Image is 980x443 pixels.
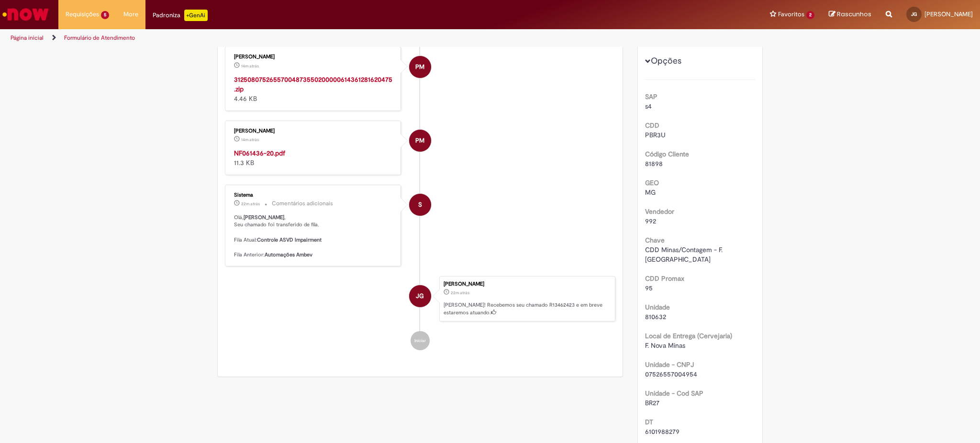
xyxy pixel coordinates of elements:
span: PM [415,129,424,152]
li: JOYCE GONCALVES [225,276,615,322]
span: F. Nova Minas [645,341,685,350]
b: Unidade - CNPJ [645,360,694,369]
b: Código Cliente [645,150,689,158]
div: [PERSON_NAME] [444,281,610,287]
div: Padroniza [153,10,208,21]
p: +GenAi [184,10,208,21]
time: 29/08/2025 13:40:25 [241,63,259,69]
span: 14m atrás [241,137,259,143]
b: Unidade - Cod SAP [645,389,703,398]
b: SAP [645,92,657,101]
b: Chave [645,236,665,244]
b: Unidade [645,303,670,311]
span: 5 [101,11,109,19]
span: 81898 [645,159,663,168]
a: Formulário de Atendimento [64,34,135,42]
span: [PERSON_NAME] [924,10,973,18]
div: 4.46 KB [234,75,393,103]
div: 11.3 KB [234,148,393,167]
time: 29/08/2025 13:32:13 [241,201,260,207]
a: 31250807526557004873550200000614361281620475.zip [234,75,392,93]
span: 810632 [645,312,666,321]
span: Rascunhos [837,10,871,19]
span: BR27 [645,399,659,407]
span: PBR3U [645,131,666,139]
span: JG [416,285,424,308]
div: Sistema [234,192,393,198]
b: Automações Ambev [265,251,312,258]
div: [PERSON_NAME] [234,128,393,134]
a: Rascunhos [829,10,871,19]
span: s4 [645,102,652,111]
span: MG [645,188,656,197]
span: S [418,193,422,216]
span: 6101988279 [645,427,679,436]
span: CDD Minas/Contagem - F. [GEOGRAPHIC_DATA] [645,245,724,264]
span: 2 [806,11,814,19]
b: Local de Entrega (Cervejaria) [645,332,732,340]
small: Comentários adicionais [272,199,333,208]
span: JG [911,11,917,17]
b: GEO [645,178,659,187]
span: Requisições [66,10,99,19]
b: [PERSON_NAME] [244,214,284,221]
a: Página inicial [11,34,44,42]
div: JOYCE GONCALVES [409,285,431,307]
b: CDD Promax [645,274,684,283]
div: Paola Machado [409,130,431,152]
b: Vendedor [645,207,674,216]
div: [PERSON_NAME] [234,54,393,60]
p: [PERSON_NAME]! Recebemos seu chamado R13462423 e em breve estaremos atuando. [444,301,610,316]
img: ServiceNow [1,5,50,24]
ul: Trilhas de página [7,29,646,47]
b: DT [645,418,653,426]
time: 29/08/2025 13:32:11 [451,290,469,296]
span: 22m atrás [451,290,469,296]
span: 07526557004954 [645,370,697,378]
span: 95 [645,284,653,292]
b: CDD [645,121,659,130]
span: PM [415,55,424,78]
span: Favoritos [778,10,804,19]
p: Olá, , Seu chamado foi transferido de fila. Fila Atual: Fila Anterior: [234,214,393,259]
span: 14m atrás [241,63,259,69]
div: Paola Machado [409,56,431,78]
a: NF061436-20.pdf [234,149,285,157]
div: System [409,194,431,216]
time: 29/08/2025 13:40:25 [241,137,259,143]
span: 22m atrás [241,201,260,207]
span: 992 [645,217,656,225]
b: Controle ASVD Impairment [257,236,322,244]
span: More [123,10,138,19]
